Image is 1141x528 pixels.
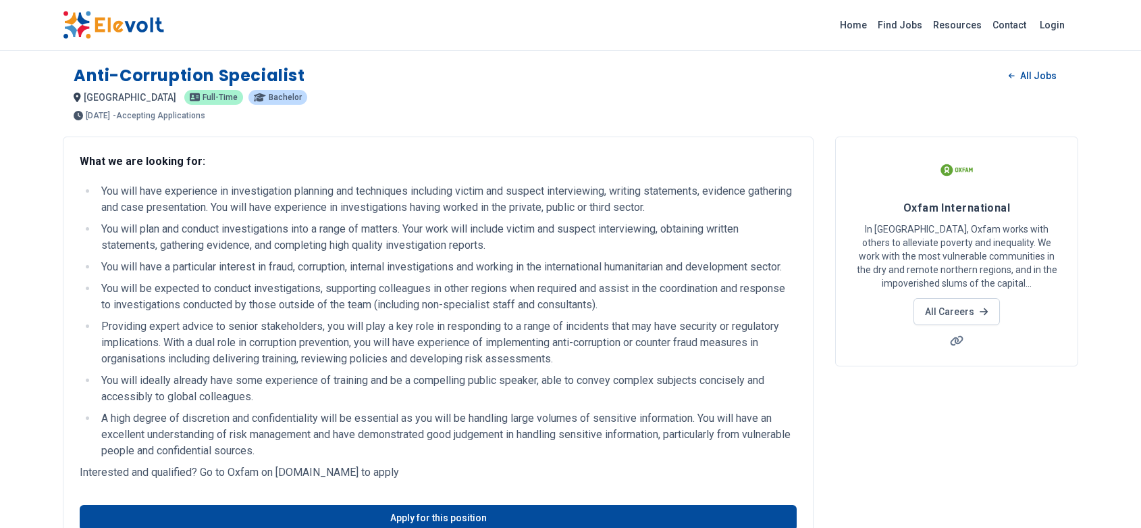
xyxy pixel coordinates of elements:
[940,153,974,187] img: Oxfam International
[903,201,1011,214] span: Oxfam International
[74,65,305,87] h1: Anti-Corruption Specialist
[97,221,797,254] li: You will plan and conduct investigations into a range of matters. Your work will include victim a...
[872,14,928,36] a: Find Jobs
[998,66,1067,86] a: All Jobs
[913,298,999,325] a: All Careers
[852,222,1061,290] p: In [GEOGRAPHIC_DATA], Oxfam works with others to alleviate poverty and inequality. We work with t...
[97,259,797,275] li: You will have a particular interest in fraud, corruption, internal investigations and working in ...
[113,112,205,120] p: - Accepting Applications
[97,281,797,313] li: You will be expected to conduct investigations, supporting colleagues in other regions when requi...
[203,93,238,101] span: Full-time
[80,155,205,168] strong: What we are looking for:
[269,93,302,101] span: Bachelor
[86,112,110,120] span: [DATE]
[97,318,797,367] li: Providing expert advice to senior stakeholders, you will play a key role in responding to a range...
[97,410,797,459] li: A high degree of discretion and confidentiality will be essential as you will be handling large v...
[1032,11,1073,39] a: Login
[63,11,164,39] img: Elevolt
[834,14,872,36] a: Home
[987,14,1032,36] a: Contact
[97,183,797,216] li: You will have experience in investigation planning and techniques including victim and suspect in...
[84,92,176,103] span: [GEOGRAPHIC_DATA]
[97,373,797,405] li: You will ideally already have some experience of training and be a compelling public speaker, abl...
[80,464,797,481] p: Interested and qualified? Go to Oxfam on [DOMAIN_NAME] to apply
[928,14,987,36] a: Resources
